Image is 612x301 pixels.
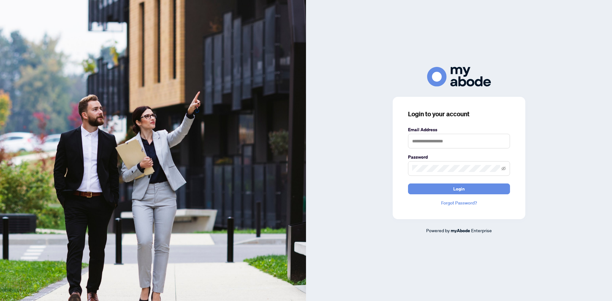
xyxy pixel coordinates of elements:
a: Forgot Password? [408,199,510,206]
span: eye-invisible [501,166,506,171]
label: Email Address [408,126,510,133]
img: ma-logo [427,67,491,86]
button: Login [408,183,510,194]
a: myAbode [451,227,470,234]
h3: Login to your account [408,110,510,118]
span: Login [453,184,465,194]
span: Powered by [426,227,450,233]
span: Enterprise [471,227,492,233]
label: Password [408,154,510,161]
